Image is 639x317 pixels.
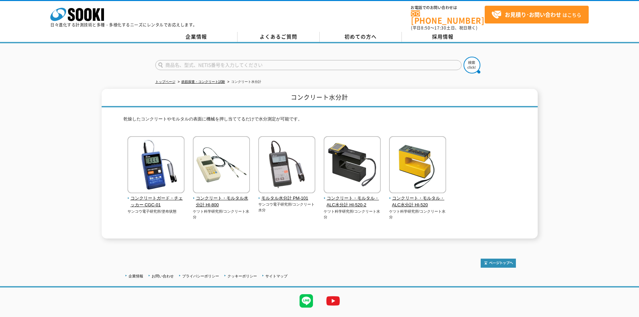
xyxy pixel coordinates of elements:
span: 初めての方へ [344,33,377,40]
span: (平日 ～ 土日、祝日除く) [411,25,477,31]
a: プライバシーポリシー [182,274,219,278]
span: コンクリート・モルタル・ALC水分計 HI-520-2 [324,195,381,209]
input: 商品名、型式、NETIS番号を入力してください [155,60,462,70]
span: 8:50 [421,25,430,31]
img: LINE [293,287,320,314]
span: 17:30 [434,25,446,31]
img: コンクリートガード・チェッカー CGC-01 [127,136,184,195]
a: 企業情報 [155,32,237,42]
a: お見積り･お問い合わせはこちら [485,6,589,23]
span: お電話でのお問い合わせは [411,6,485,10]
p: ケツト科学研究所/コンクリート水分 [324,209,381,220]
h1: コンクリート水分計 [102,89,538,107]
span: コンクリート・モルタル水分計 HI-800 [193,195,250,209]
a: 鉄筋探査・コンクリート試験 [181,80,225,84]
img: コンクリート・モルタル水分計 HI-800 [193,136,250,195]
a: コンクリート・モルタル・ALC水分計 HI-520-2 [324,189,381,209]
img: モルタル水分計 PM-101 [258,136,315,195]
span: はこちら [491,10,581,20]
a: モルタル水分計 PM-101 [258,189,316,202]
a: コンクリート・モルタル・ALC水分計 HI-520 [389,189,446,209]
p: サンコウ電子研究所/コンクリート水分 [258,202,316,213]
a: サイトマップ [265,274,287,278]
a: [PHONE_NUMBER] [411,10,485,24]
a: コンクリート・モルタル水分計 HI-800 [193,189,250,209]
a: お問い合わせ [152,274,174,278]
a: コンクリートガード・チェッカー CGC-01 [127,189,185,209]
span: コンクリート・モルタル・ALC水分計 HI-520 [389,195,446,209]
img: コンクリート・モルタル・ALC水分計 HI-520 [389,136,446,195]
strong: お見積り･お問い合わせ [505,10,561,18]
a: クッキーポリシー [227,274,257,278]
img: トップページへ [481,259,516,268]
span: モルタル水分計 PM-101 [258,195,316,202]
a: 企業情報 [128,274,143,278]
img: コンクリート・モルタル・ALC水分計 HI-520-2 [324,136,381,195]
p: サンコウ電子研究所/塗布状態 [127,209,185,214]
p: 乾燥したコンクリートやモルタルの表面に機械を押し当ててるだけで水分測定が可能です。 [123,116,516,126]
a: 初めての方へ [320,32,402,42]
img: YouTube [320,287,347,314]
li: コンクリート水分計 [226,78,261,86]
span: コンクリートガード・チェッカー CGC-01 [127,195,185,209]
img: btn_search.png [464,57,480,73]
a: よくあるご質問 [237,32,320,42]
a: トップページ [155,80,175,84]
p: ケツト科学研究所/コンクリート水分 [193,209,250,220]
a: 採用情報 [402,32,484,42]
p: ケツト科学研究所/コンクリート水分 [389,209,446,220]
p: 日々進化する計測技術と多種・多様化するニーズにレンタルでお応えします。 [50,23,197,27]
